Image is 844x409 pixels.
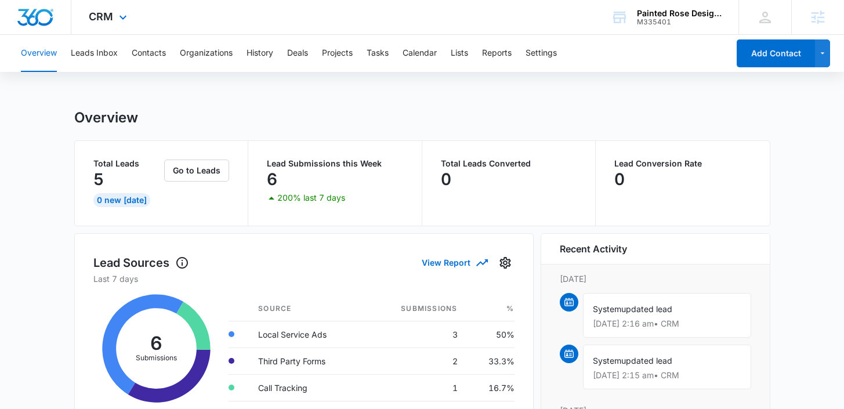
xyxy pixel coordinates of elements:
[593,304,621,314] span: System
[422,252,487,273] button: View Report
[560,242,627,256] h6: Recent Activity
[593,356,621,365] span: System
[637,18,722,26] div: account id
[249,296,366,321] th: Source
[74,109,138,126] h1: Overview
[403,35,437,72] button: Calendar
[526,35,557,72] button: Settings
[451,35,468,72] button: Lists
[30,30,128,39] div: Domain: [DOMAIN_NAME]
[621,304,672,314] span: updated lead
[441,160,577,168] p: Total Leads Converted
[249,348,366,374] td: Third Party Forms
[93,160,162,168] p: Total Leads
[164,165,229,175] a: Go to Leads
[93,193,150,207] div: 0 New [DATE]
[322,35,353,72] button: Projects
[560,273,751,285] p: [DATE]
[366,374,467,401] td: 1
[614,160,751,168] p: Lead Conversion Rate
[267,160,403,168] p: Lead Submissions this Week
[467,321,515,348] td: 50%
[621,356,672,365] span: updated lead
[366,348,467,374] td: 2
[115,67,125,77] img: tab_keywords_by_traffic_grey.svg
[89,10,113,23] span: CRM
[467,296,515,321] th: %
[614,170,625,189] p: 0
[496,254,515,272] button: Settings
[93,273,515,285] p: Last 7 days
[93,254,189,272] h1: Lead Sources
[180,35,233,72] button: Organizations
[32,19,57,28] div: v 4.0.25
[467,348,515,374] td: 33.3%
[267,170,277,189] p: 6
[44,68,104,76] div: Domain Overview
[637,9,722,18] div: account name
[132,35,166,72] button: Contacts
[19,30,28,39] img: website_grey.svg
[467,374,515,401] td: 16.7%
[31,67,41,77] img: tab_domain_overview_orange.svg
[287,35,308,72] button: Deals
[93,170,104,189] p: 5
[277,194,345,202] p: 200% last 7 days
[247,35,273,72] button: History
[737,39,815,67] button: Add Contact
[366,296,467,321] th: Submissions
[128,68,195,76] div: Keywords by Traffic
[593,320,741,328] p: [DATE] 2:16 am • CRM
[71,35,118,72] button: Leads Inbox
[366,321,467,348] td: 3
[164,160,229,182] button: Go to Leads
[367,35,389,72] button: Tasks
[593,371,741,379] p: [DATE] 2:15 am • CRM
[441,170,451,189] p: 0
[482,35,512,72] button: Reports
[249,321,366,348] td: Local Service Ads
[19,19,28,28] img: logo_orange.svg
[21,35,57,72] button: Overview
[249,374,366,401] td: Call Tracking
